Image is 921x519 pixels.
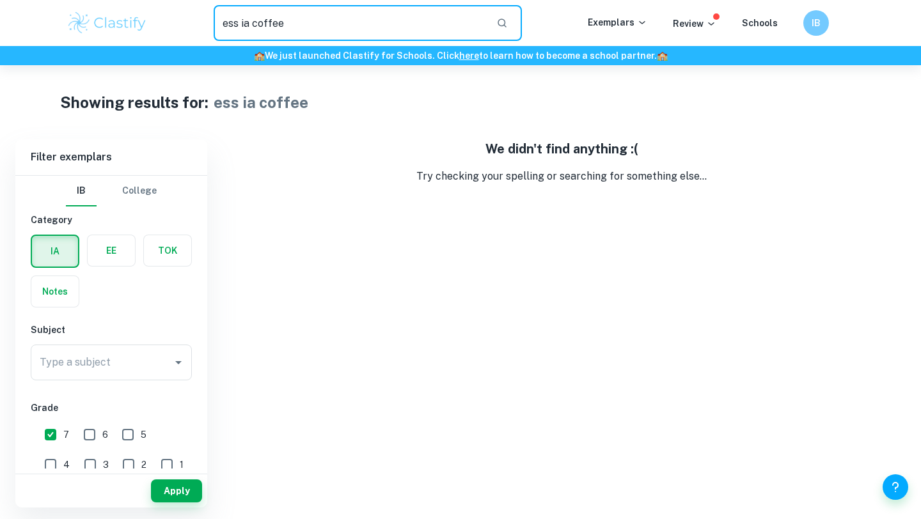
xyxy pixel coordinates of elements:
[32,236,78,267] button: IA
[169,353,187,371] button: Open
[588,15,647,29] p: Exemplars
[31,323,192,337] h6: Subject
[217,169,906,184] p: Try checking your spelling or searching for something else...
[803,10,829,36] button: IB
[141,428,146,442] span: 5
[742,18,778,28] a: Schools
[151,479,202,502] button: Apply
[673,17,716,31] p: Review
[122,176,157,206] button: College
[254,50,265,61] span: 🏫
[63,428,69,442] span: 7
[214,91,308,114] h1: ess ia coffee
[31,276,79,307] button: Notes
[66,176,97,206] button: IB
[217,139,906,159] h5: We didn't find anything :(
[657,50,668,61] span: 🏫
[15,139,207,175] h6: Filter exemplars
[66,176,157,206] div: Filter type choice
[883,474,908,500] button: Help and Feedback
[214,5,486,41] input: Search for any exemplars...
[60,91,209,114] h1: Showing results for:
[144,235,191,266] button: TOK
[141,458,146,472] span: 2
[459,50,479,61] a: here
[103,458,109,472] span: 3
[63,458,70,472] span: 4
[67,10,148,36] img: Clastify logo
[180,458,184,472] span: 1
[31,401,192,415] h6: Grade
[3,49,918,63] h6: We just launched Clastify for Schools. Click to learn how to become a school partner.
[102,428,108,442] span: 6
[31,213,192,227] h6: Category
[88,235,135,266] button: EE
[809,16,824,30] h6: IB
